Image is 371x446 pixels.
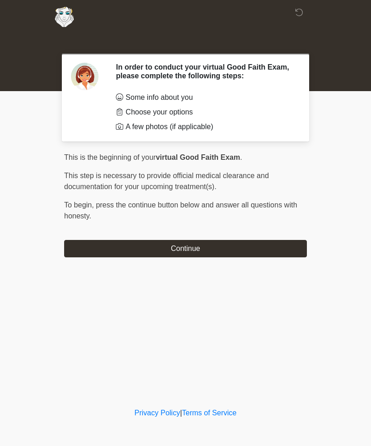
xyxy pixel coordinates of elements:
span: . [240,153,242,161]
h1: ‎ ‎ ‎ ‎ [57,33,314,50]
button: Continue [64,240,307,257]
span: press the continue button below and answer all questions with honesty. [64,201,297,220]
span: This is the beginning of your [64,153,156,161]
img: Aesthetically Yours Wellness Spa Logo [55,7,74,27]
a: Terms of Service [182,409,236,417]
a: Privacy Policy [135,409,180,417]
li: A few photos (if applicable) [116,121,293,132]
span: To begin, [64,201,96,209]
strong: virtual Good Faith Exam [156,153,240,161]
li: Some info about you [116,92,293,103]
span: This step is necessary to provide official medical clearance and documentation for your upcoming ... [64,172,269,190]
a: | [180,409,182,417]
li: Choose your options [116,107,293,118]
h2: In order to conduct your virtual Good Faith Exam, please complete the following steps: [116,63,293,80]
img: Agent Avatar [71,63,98,90]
